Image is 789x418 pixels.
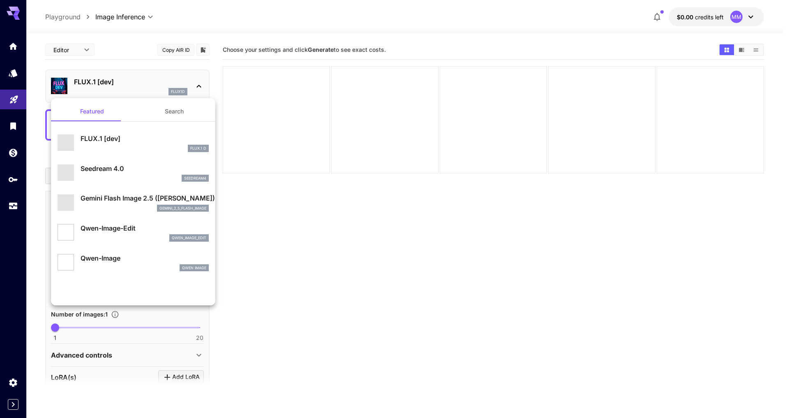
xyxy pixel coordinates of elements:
div: Seedream 4.0seedream4 [58,160,209,185]
p: Qwen-Image [81,253,209,263]
button: Search [133,102,215,121]
div: Qwen-ImageQwen Image [58,250,209,275]
p: gemini_2_5_flash_image [159,206,206,211]
div: Gemini Flash Image 2.5 ([PERSON_NAME])gemini_2_5_flash_image [58,190,209,215]
p: FLUX.1 [dev] [81,134,209,143]
div: FLUX.1 [dev]FLUX.1 D [58,130,209,155]
p: Seedream 4.0 [81,164,209,173]
p: FLUX.1 D [190,145,206,151]
p: Gemini Flash Image 2.5 ([PERSON_NAME]) [81,193,209,203]
div: Qwen-Image-Editqwen_image_edit [58,220,209,245]
p: Qwen Image [182,265,206,271]
button: Featured [51,102,133,121]
p: qwen_image_edit [172,235,206,241]
p: seedream4 [184,176,206,181]
p: Qwen-Image-Edit [81,223,209,233]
